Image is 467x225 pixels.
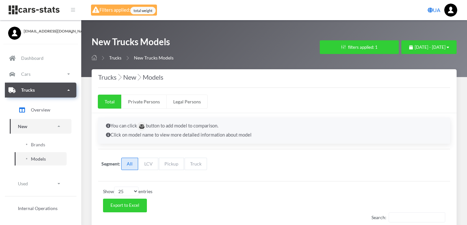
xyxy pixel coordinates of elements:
[415,45,446,50] span: [DATE] - [DATE]
[121,158,138,170] span: All
[10,202,71,215] a: Internal Operations
[5,51,76,66] a: Dashboard
[10,102,71,118] a: Overview
[98,95,122,109] a: Total
[185,158,207,170] span: Truck
[24,28,73,34] span: [EMAIL_ADDRESS][DOMAIN_NAME]
[18,179,28,188] p: Used
[21,70,31,78] p: Cars
[444,4,457,17] img: ...
[134,55,174,60] span: New Trucks Models
[18,122,27,130] p: New
[425,4,443,17] a: UA
[92,36,174,51] h1: New Trucks Models
[98,117,450,144] div: You can click button to add model to comparison. Click on model name to view more detailed inform...
[5,67,76,82] a: Cars
[21,86,35,94] p: Trucks
[139,158,158,170] span: LCV
[130,7,156,14] span: total weight
[5,83,76,98] a: Trucks
[31,155,46,162] span: Models
[389,212,445,222] input: Search:
[114,187,138,196] select: Showentries
[8,27,73,34] a: [EMAIL_ADDRESS][DOMAIN_NAME]
[401,40,457,54] button: [DATE] - [DATE]
[10,119,71,134] a: New
[371,212,445,222] label: Search:
[103,199,147,212] button: Export to Excel
[15,138,67,151] a: Brands
[91,5,157,16] div: Filters applied:
[31,106,50,113] span: Overview
[109,55,122,60] a: Trucks
[320,40,399,54] button: filters applied: 1
[15,152,67,165] a: Models
[166,95,208,109] a: Legal Persons
[103,187,152,196] label: Show entries
[121,95,167,109] a: Private Persons
[21,54,44,62] p: Dashboard
[8,5,60,15] img: navbar brand
[10,176,71,191] a: Used
[31,141,45,148] span: Brands
[110,203,139,208] span: Export to Excel
[98,72,450,82] h4: Trucks New Models
[18,205,58,212] span: Internal Operations
[101,160,120,167] label: Segment:
[159,158,184,170] span: Pickup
